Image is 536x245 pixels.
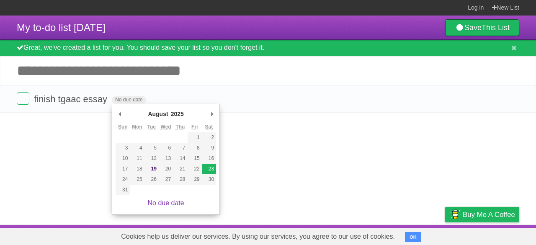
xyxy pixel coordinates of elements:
[188,143,202,153] button: 8
[130,153,144,164] button: 11
[147,124,156,130] abbr: Tuesday
[188,174,202,185] button: 29
[191,124,198,130] abbr: Friday
[144,143,159,153] button: 5
[449,207,461,222] img: Buy me a coffee
[445,19,519,36] a: SaveThis List
[482,23,510,32] b: This List
[130,174,144,185] button: 25
[116,185,130,195] button: 31
[205,124,213,130] abbr: Saturday
[116,108,124,120] button: Previous Month
[148,199,184,206] a: No due date
[113,228,403,245] span: Cookies help us deliver our services. By using our services, you agree to our use of cookies.
[116,153,130,164] button: 10
[144,174,159,185] button: 26
[463,207,515,222] span: Buy me a coffee
[130,143,144,153] button: 4
[159,164,173,174] button: 20
[159,174,173,185] button: 27
[208,108,216,120] button: Next Month
[144,164,159,174] button: 19
[161,124,171,130] abbr: Wednesday
[132,124,142,130] abbr: Monday
[34,94,109,104] span: finish tgaac essay
[175,124,185,130] abbr: Thursday
[144,153,159,164] button: 12
[466,227,519,243] a: Suggest a feature
[112,96,146,103] span: No due date
[116,174,130,185] button: 24
[188,164,202,174] button: 22
[202,153,216,164] button: 16
[147,108,169,120] div: August
[202,174,216,185] button: 30
[445,207,519,222] a: Buy me a coffee
[202,132,216,143] button: 2
[188,153,202,164] button: 15
[130,164,144,174] button: 18
[173,164,187,174] button: 21
[118,124,128,130] abbr: Sunday
[17,92,29,105] label: Done
[405,232,421,242] button: OK
[116,164,130,174] button: 17
[173,143,187,153] button: 7
[173,153,187,164] button: 14
[406,227,424,243] a: Terms
[159,153,173,164] button: 13
[17,22,106,33] span: My to-do list [DATE]
[434,227,456,243] a: Privacy
[334,227,351,243] a: About
[361,227,395,243] a: Developers
[170,108,185,120] div: 2025
[116,143,130,153] button: 3
[188,132,202,143] button: 1
[173,174,187,185] button: 28
[202,143,216,153] button: 9
[202,164,216,174] button: 23
[159,143,173,153] button: 6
